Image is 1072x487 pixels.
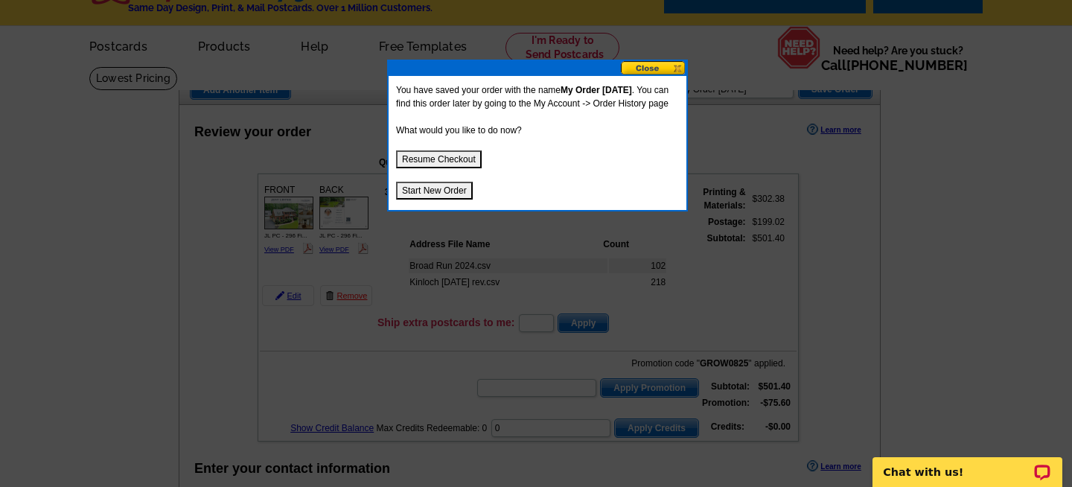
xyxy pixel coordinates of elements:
button: Start New Order [396,182,473,200]
strong: My Order [DATE] [561,85,632,95]
button: Resume Checkout [396,150,482,168]
div: You have saved your order with the name . You can find this order later by going to the My Accoun... [389,76,686,207]
iframe: LiveChat chat widget [863,440,1072,487]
